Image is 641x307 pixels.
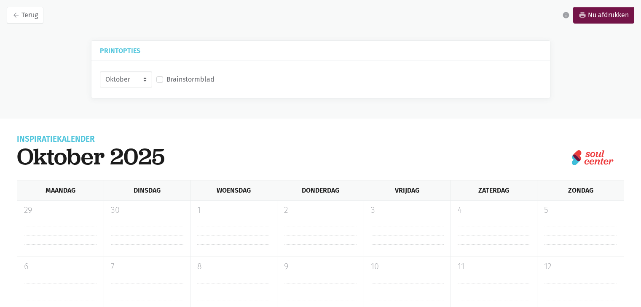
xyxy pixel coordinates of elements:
[190,180,277,200] div: Woensdag
[451,180,537,200] div: Zaterdag
[111,204,184,217] p: 30
[371,204,444,217] p: 3
[24,204,97,217] p: 29
[364,180,451,200] div: Vrijdag
[7,7,43,24] a: arrow_backTerug
[573,7,634,24] a: printNu afdrukken
[17,135,165,143] div: Inspiratiekalender
[100,48,542,54] h5: Printopties
[537,180,624,200] div: Zondag
[371,260,444,273] p: 10
[458,204,531,217] p: 4
[17,143,165,170] h1: oktober 2025
[17,180,104,200] div: Maandag
[166,74,215,85] label: Brainstormblad
[277,180,364,200] div: Donderdag
[197,260,270,273] p: 8
[12,11,20,19] i: arrow_back
[544,260,617,273] p: 12
[458,260,531,273] p: 11
[111,260,184,273] p: 7
[104,180,190,200] div: Dinsdag
[284,260,357,273] p: 9
[562,11,570,19] i: info
[24,260,97,273] p: 6
[579,11,586,19] i: print
[284,204,357,217] p: 2
[197,204,270,217] p: 1
[544,204,617,217] p: 5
